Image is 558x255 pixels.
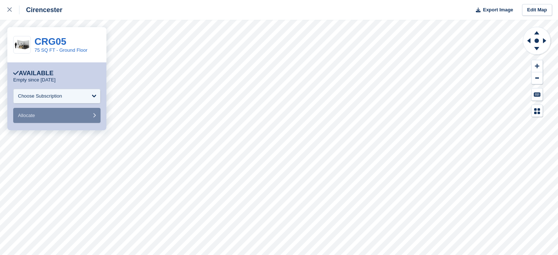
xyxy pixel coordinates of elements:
[34,36,66,47] a: CRG05
[13,77,55,83] p: Empty since [DATE]
[532,60,543,72] button: Zoom In
[532,72,543,84] button: Zoom Out
[18,113,35,118] span: Allocate
[14,39,30,51] img: 75-sqft-unit.jpg
[13,70,54,77] div: Available
[532,88,543,101] button: Keyboard Shortcuts
[34,47,87,53] a: 75 SQ FT - Ground Floor
[18,92,62,100] div: Choose Subscription
[471,4,513,16] button: Export Image
[483,6,513,14] span: Export Image
[532,105,543,117] button: Map Legend
[522,4,552,16] a: Edit Map
[13,108,101,123] button: Allocate
[19,6,62,14] div: Cirencester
